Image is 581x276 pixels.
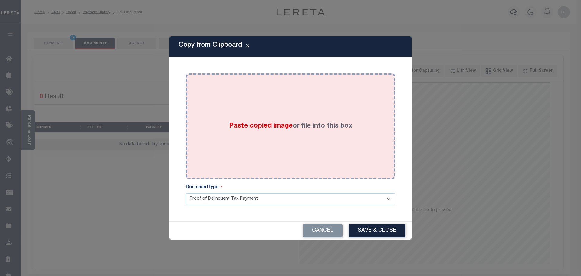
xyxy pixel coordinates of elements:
h5: Copy from Clipboard [179,41,242,49]
span: Paste copied image [229,123,293,129]
button: Save & Close [349,224,405,237]
label: DocumentType [186,184,222,191]
button: Close [242,43,253,50]
button: Cancel [303,224,343,237]
label: or file into this box [229,121,352,131]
